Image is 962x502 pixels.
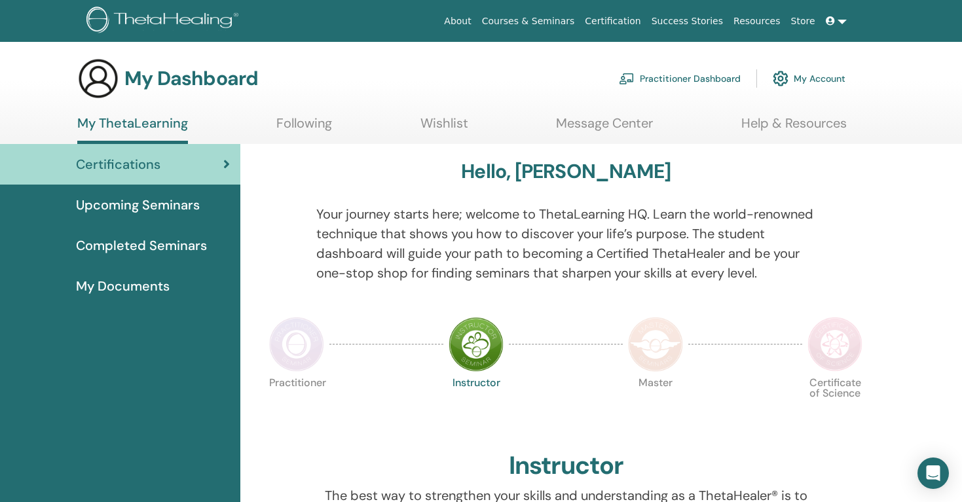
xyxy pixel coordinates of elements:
[628,378,683,433] p: Master
[728,9,786,33] a: Resources
[124,67,258,90] h3: My Dashboard
[316,204,816,283] p: Your journey starts here; welcome to ThetaLearning HQ. Learn the world-renowned technique that sh...
[77,58,119,99] img: generic-user-icon.jpg
[646,9,728,33] a: Success Stories
[477,9,580,33] a: Courses & Seminars
[449,378,504,433] p: Instructor
[76,236,207,255] span: Completed Seminars
[807,317,862,372] img: Certificate of Science
[773,67,788,90] img: cog.svg
[76,276,170,296] span: My Documents
[86,7,243,36] img: logo.png
[580,9,646,33] a: Certification
[509,451,623,481] h2: Instructor
[628,317,683,372] img: Master
[917,457,949,489] div: Open Intercom Messenger
[556,115,653,141] a: Message Center
[269,317,324,372] img: Practitioner
[773,64,845,93] a: My Account
[420,115,468,141] a: Wishlist
[439,9,476,33] a: About
[807,378,862,433] p: Certificate of Science
[276,115,332,141] a: Following
[461,160,671,183] h3: Hello, [PERSON_NAME]
[619,73,635,84] img: chalkboard-teacher.svg
[76,154,160,174] span: Certifications
[786,9,821,33] a: Store
[76,195,200,215] span: Upcoming Seminars
[619,64,741,93] a: Practitioner Dashboard
[77,115,188,144] a: My ThetaLearning
[741,115,847,141] a: Help & Resources
[449,317,504,372] img: Instructor
[269,378,324,433] p: Practitioner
